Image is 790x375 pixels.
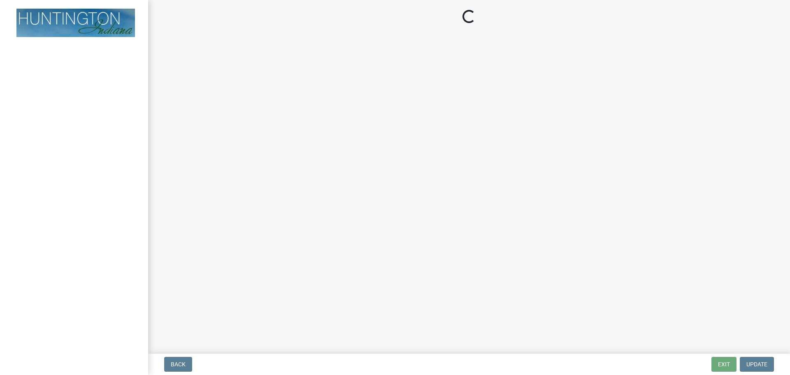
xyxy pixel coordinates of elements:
button: Exit [711,357,737,372]
span: Back [171,361,186,368]
button: Update [740,357,774,372]
button: Back [164,357,192,372]
span: Update [746,361,767,368]
img: Huntington County, Indiana [16,9,135,37]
